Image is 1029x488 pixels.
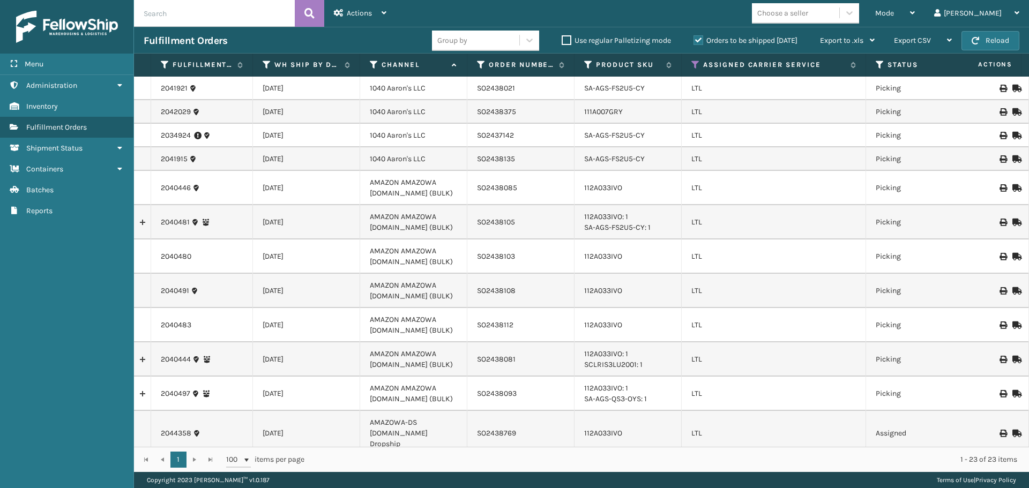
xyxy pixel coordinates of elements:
[875,9,894,18] span: Mode
[360,308,467,342] td: AMAZON AMAZOWA [DOMAIN_NAME] (BULK)
[360,205,467,239] td: AMAZON AMAZOWA [DOMAIN_NAME] (BULK)
[147,472,270,488] p: Copyright 2023 [PERSON_NAME]™ v 1.0.187
[894,36,931,45] span: Export CSV
[866,77,973,100] td: Picking
[360,342,467,377] td: AMAZON AMAZOWA [DOMAIN_NAME] (BULK)
[360,147,467,171] td: 1040 Aaron's LLC
[1012,356,1019,363] i: Mark as Shipped
[682,308,866,342] td: LTL
[467,377,575,411] td: SO2438093
[682,100,866,124] td: LTL
[161,83,188,94] a: 2041921
[703,60,845,70] label: Assigned Carrier Service
[467,147,575,171] td: SO2438135
[584,360,643,369] a: SCLRIS3LU2001: 1
[253,411,360,456] td: [DATE]
[1000,155,1006,163] i: Print BOL
[161,107,191,117] a: 2042029
[562,36,671,45] label: Use regular Palletizing mode
[584,154,645,163] a: SA-AGS-FS2U5-CY
[1000,287,1006,295] i: Print BOL
[161,217,190,228] a: 2040481
[161,428,191,439] a: 2044358
[866,239,973,274] td: Picking
[1000,132,1006,139] i: Print BOL
[161,286,189,296] a: 2040491
[1012,321,1019,329] i: Mark as Shipped
[584,320,622,329] a: 112A033IVO
[360,124,467,147] td: 1040 Aaron's LLC
[682,239,866,274] td: LTL
[161,183,191,193] a: 2040446
[1012,390,1019,397] i: Mark as Shipped
[161,130,191,141] a: 2034924
[820,36,863,45] span: Export to .xls
[274,60,339,70] label: WH Ship By Date
[1000,253,1006,260] i: Print BOL
[161,354,191,365] a: 2040444
[866,124,973,147] td: Picking
[489,60,554,70] label: Order Number
[467,100,575,124] td: SO2438375
[16,11,118,43] img: logo
[888,60,952,70] label: Status
[467,308,575,342] td: SO2438112
[682,171,866,205] td: LTL
[1012,219,1019,226] i: Mark as Shipped
[360,274,467,308] td: AMAZON AMAZOWA [DOMAIN_NAME] (BULK)
[319,454,1017,465] div: 1 - 23 of 23 items
[26,102,58,111] span: Inventory
[360,171,467,205] td: AMAZON AMAZOWA [DOMAIN_NAME] (BULK)
[682,411,866,456] td: LTL
[253,77,360,100] td: [DATE]
[253,124,360,147] td: [DATE]
[584,107,623,116] a: 111A007GRY
[1000,321,1006,329] i: Print BOL
[26,164,63,174] span: Containers
[584,286,622,295] a: 112A033IVO
[584,131,645,140] a: SA-AGS-FS2U5-CY
[975,476,1016,484] a: Privacy Policy
[682,274,866,308] td: LTL
[1012,253,1019,260] i: Mark as Shipped
[360,411,467,456] td: AMAZOWA-DS [DOMAIN_NAME] Dropship
[144,34,227,47] h3: Fulfillment Orders
[584,223,651,232] a: SA-AGS-FS2U5-CY: 1
[253,171,360,205] td: [DATE]
[584,429,622,438] a: 112A033IVO
[360,377,467,411] td: AMAZON AMAZOWA [DOMAIN_NAME] (BULK)
[596,60,661,70] label: Product SKU
[866,147,973,171] td: Picking
[1012,85,1019,92] i: Mark as Shipped
[253,100,360,124] td: [DATE]
[467,205,575,239] td: SO2438105
[437,35,467,46] div: Group by
[584,384,628,393] a: 112A033IVO: 1
[253,274,360,308] td: [DATE]
[944,56,1019,73] span: Actions
[584,212,628,221] a: 112A033IVO: 1
[382,60,446,70] label: Channel
[866,274,973,308] td: Picking
[866,205,973,239] td: Picking
[253,342,360,377] td: [DATE]
[866,342,973,377] td: Picking
[26,185,54,194] span: Batches
[1012,155,1019,163] i: Mark as Shipped
[467,171,575,205] td: SO2438085
[584,252,622,261] a: 112A033IVO
[25,59,43,69] span: Menu
[866,411,973,456] td: Assigned
[161,154,188,164] a: 2041915
[694,36,797,45] label: Orders to be shipped [DATE]
[1000,390,1006,397] i: Print BOL
[1000,85,1006,92] i: Print BOL
[866,171,973,205] td: Picking
[161,388,190,399] a: 2040497
[961,31,1019,50] button: Reload
[253,377,360,411] td: [DATE]
[937,472,1016,488] div: |
[226,452,304,468] span: items per page
[360,100,467,124] td: 1040 Aaron's LLC
[682,77,866,100] td: LTL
